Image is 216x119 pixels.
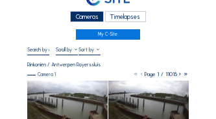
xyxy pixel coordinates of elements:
div: Cameras [70,11,104,22]
a: My C-Site [76,29,141,40]
div: Timelapses [105,11,146,22]
div: Camera 1 [27,72,56,77]
span: Page 1 / 11015 [145,71,177,77]
div: Rinkoniën / Antwerpen Royerssluis [27,62,101,68]
input: Search by date 󰅀 [27,47,49,53]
